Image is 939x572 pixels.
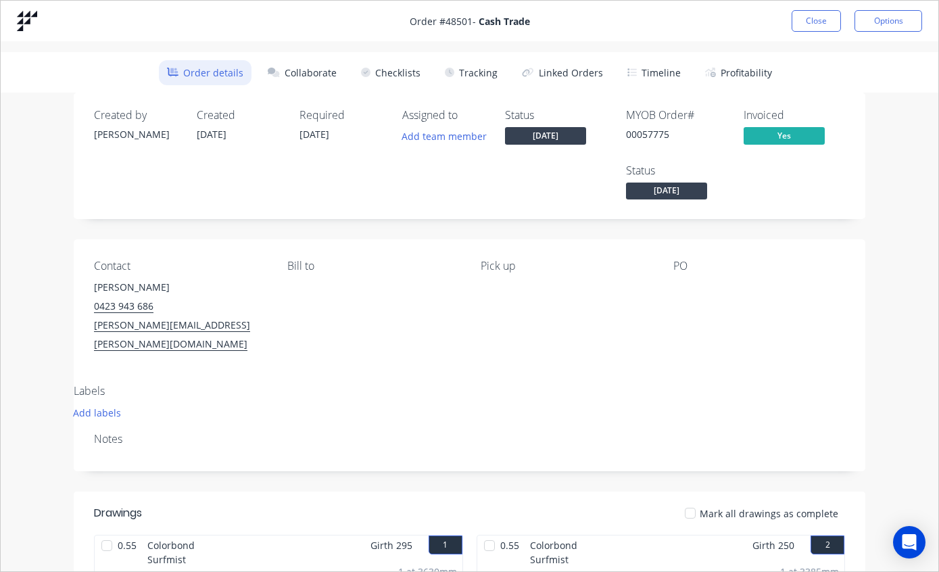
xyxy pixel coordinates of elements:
span: [DATE] [299,128,329,141]
span: 0.55 [112,535,142,559]
div: [PERSON_NAME] [94,278,266,297]
span: Mark all drawings as complete [700,506,838,521]
div: Bill to [287,260,459,272]
div: [PERSON_NAME] [94,127,175,141]
span: 0.55 [495,535,525,559]
button: Profitability [697,60,780,85]
div: Pick up [481,260,652,272]
span: Colorbond Surfmist [525,535,619,559]
button: 1 [429,535,462,554]
button: [DATE] [505,127,586,147]
button: Close [792,10,841,32]
div: Created by [94,109,175,122]
span: [DATE] [505,127,586,144]
div: Notes [94,433,845,446]
button: 2 [811,535,844,554]
span: [DATE] [626,183,707,199]
img: Factory [17,11,37,31]
span: Girth 295 [370,535,412,555]
button: Checklists [353,60,429,85]
div: Labels [74,385,391,398]
div: Status [505,109,586,122]
button: Options [854,10,922,32]
div: 00057775 [626,127,727,141]
button: Timeline [619,60,689,85]
span: Colorbond Surfmist [142,535,237,559]
button: Tracking [437,60,506,85]
div: Assigned to [402,109,483,122]
button: Add team member [395,127,494,145]
button: Add labels [66,404,128,422]
span: Yes [744,127,825,144]
span: Order # 48501 - [410,14,530,28]
div: Status [626,164,727,177]
button: [DATE] [626,183,707,203]
div: MYOB Order # [626,109,727,122]
div: [PERSON_NAME]0423 943 686[PERSON_NAME][EMAIL_ADDRESS][PERSON_NAME][DOMAIN_NAME] [94,278,266,354]
strong: Cash Trade [479,15,530,28]
div: Drawings [94,505,142,521]
button: Linked Orders [514,60,611,85]
button: Order details [159,60,252,85]
button: Collaborate [260,60,345,85]
div: Open Intercom Messenger [893,526,925,558]
button: Add team member [402,127,494,145]
div: Contact [94,260,266,272]
div: Invoiced [744,109,845,122]
div: Created [197,109,278,122]
span: [DATE] [197,128,226,141]
span: Girth 250 [752,535,794,555]
div: Required [299,109,381,122]
div: PO [673,260,845,272]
